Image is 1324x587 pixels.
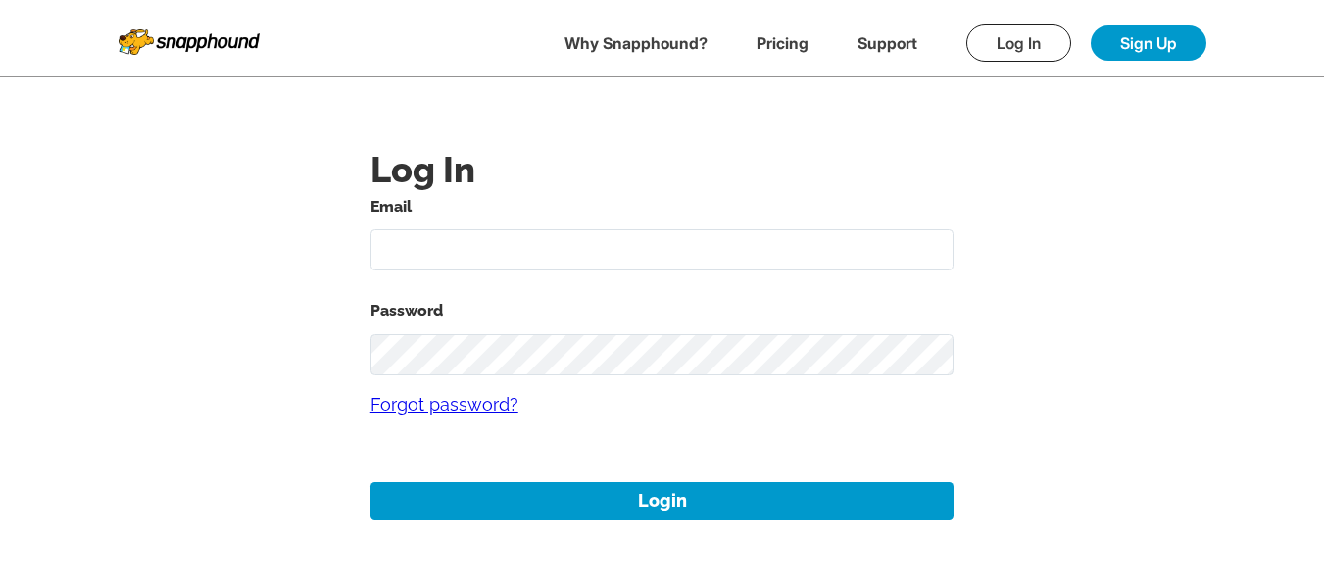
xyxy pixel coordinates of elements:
a: Support [858,33,917,53]
button: Login [370,482,955,520]
a: Sign Up [1091,25,1206,61]
h1: Log In [370,146,955,193]
a: Log In [966,24,1071,62]
label: Email [370,193,955,220]
a: Forgot password? [370,375,955,433]
a: Why Snapphound? [564,33,708,53]
label: Password [370,297,955,324]
a: Pricing [757,33,809,53]
img: Snapphound Logo [119,22,260,55]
